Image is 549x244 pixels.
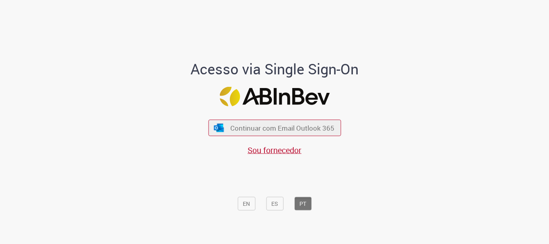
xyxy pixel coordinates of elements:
button: ES [266,197,283,211]
button: ícone Azure/Microsoft 360 Continuar com Email Outlook 365 [208,120,341,136]
img: Logo ABInBev [219,87,330,107]
a: Sou fornecedor [248,145,301,156]
h1: Acesso via Single Sign-On [163,61,386,77]
button: EN [238,197,255,211]
span: Continuar com Email Outlook 365 [230,123,334,133]
img: ícone Azure/Microsoft 360 [213,123,225,132]
button: PT [294,197,311,211]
